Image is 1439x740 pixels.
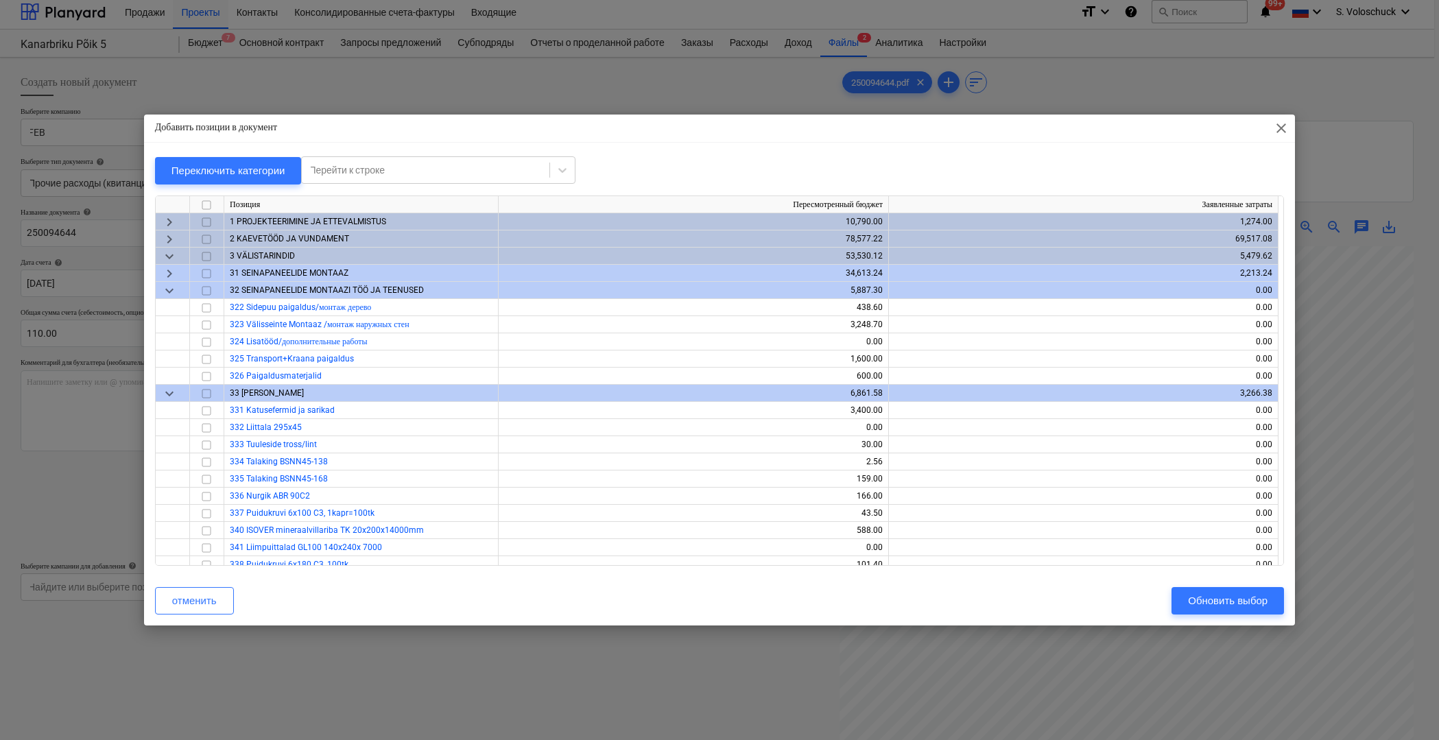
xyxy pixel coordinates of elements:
[894,299,1272,316] div: 0.00
[1273,120,1289,136] span: close
[894,282,1272,299] div: 0.00
[504,316,883,333] div: 3,248.70
[171,162,285,180] div: Переключить категории
[504,419,883,436] div: 0.00
[504,350,883,368] div: 1,600.00
[889,196,1279,213] div: Заявленные затраты
[230,217,386,226] span: 1 PROJEKTEERIMINE JA ETTEVALMISTUS
[161,213,178,230] span: keyboard_arrow_right
[504,436,883,453] div: 30.00
[230,302,371,312] a: 322 Sidepuu paigaldus/монтаж дерево
[230,440,317,449] a: 333 Tuuleside tross/lint
[224,196,499,213] div: Позиция
[161,385,178,401] span: keyboard_arrow_down
[894,248,1272,265] div: 5,479.62
[894,213,1272,230] div: 1,274.00
[894,333,1272,350] div: 0.00
[894,368,1272,385] div: 0.00
[230,371,322,381] a: 326 Paigaldusmaterjalid
[894,453,1272,470] div: 0.00
[894,556,1272,573] div: 0.00
[894,505,1272,522] div: 0.00
[230,251,295,261] span: 3 VÄLISTARINDID
[504,470,883,488] div: 159.00
[230,508,374,518] a: 337 Puidukruvi 6x100 C3, 1kapr=100tk
[230,560,348,569] a: 338 Puidukruvi 6x180 C3, 100tk
[894,316,1272,333] div: 0.00
[894,539,1272,556] div: 0.00
[894,488,1272,505] div: 0.00
[230,388,304,398] span: 33 KATUSE MONTAAZ
[504,230,883,248] div: 78,577.22
[894,402,1272,419] div: 0.00
[894,470,1272,488] div: 0.00
[894,522,1272,539] div: 0.00
[894,436,1272,453] div: 0.00
[1188,592,1268,610] div: Обновить выбор
[230,491,310,501] a: 336 Nurgik ABR 90C2
[161,265,178,281] span: keyboard_arrow_right
[172,592,217,610] div: отменить
[230,405,335,415] a: 331 Katusefermid ja sarikad
[155,120,277,134] p: Добавить позиции в документ
[230,422,302,432] a: 332 Liittala 295x45
[894,419,1272,436] div: 0.00
[504,505,883,522] div: 43.50
[504,385,883,402] div: 6,861.58
[230,285,424,295] span: 32 SEINAPANEELIDE MONTAAZI TÖÖ JA TEENUSED
[230,320,409,329] a: 323 Välisseinte Montaaz /монтаж наружных стен
[230,525,424,535] a: 340 ISOVER mineraalvillariba TK 20x200x14000mm
[894,385,1272,402] div: 3,266.38
[504,453,883,470] div: 2.56
[504,402,883,419] div: 3,400.00
[230,268,348,278] span: 31 SEINAPANEELIDE MONTAAZ
[230,474,328,484] a: 335 Talaking BSNN45-168
[894,230,1272,248] div: 69,517.08
[499,196,889,213] div: Пересмотренный бюджет
[894,265,1272,282] div: 2,213.24
[230,542,382,552] a: 341 Liimpuittalad GL100 140x240x 7000
[161,230,178,247] span: keyboard_arrow_right
[504,556,883,573] div: 101.40
[155,587,234,614] button: отменить
[504,333,883,350] div: 0.00
[504,539,883,556] div: 0.00
[504,265,883,282] div: 34,613.24
[161,248,178,264] span: keyboard_arrow_down
[1172,587,1284,614] button: Обновить выбор
[504,488,883,505] div: 166.00
[155,157,302,184] button: Переключить категории
[504,522,883,539] div: 588.00
[230,337,368,346] a: 324 Lisatööd/дополнительные работы
[230,457,328,466] a: 334 Talaking BSNN45-138
[894,350,1272,368] div: 0.00
[504,213,883,230] div: 10,790.00
[161,282,178,298] span: keyboard_arrow_down
[230,234,349,243] span: 2 KAEVETÖÖD JA VUNDAMENT
[504,248,883,265] div: 53,530.12
[504,368,883,385] div: 600.00
[504,282,883,299] div: 5,887.30
[230,354,354,363] a: 325 Transport+Kraana paigaldus
[504,299,883,316] div: 438.60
